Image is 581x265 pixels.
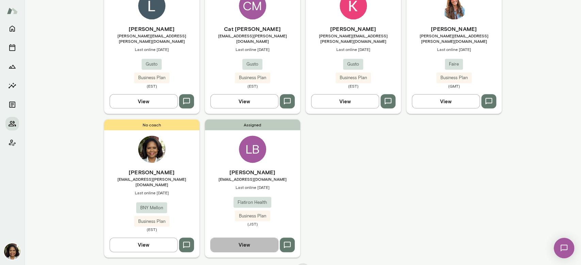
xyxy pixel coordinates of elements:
[205,184,300,190] span: Last online [DATE]
[136,205,167,211] span: BNY Mellon
[205,176,300,182] span: [EMAIL_ADDRESS][DOMAIN_NAME]
[406,33,502,44] span: [PERSON_NAME][EMAIL_ADDRESS][PERSON_NAME][DOMAIN_NAME]
[104,119,199,130] span: No coach
[104,168,199,176] h6: [PERSON_NAME]
[5,22,19,35] button: Home
[239,136,266,163] div: LB
[5,60,19,73] button: Growth Plan
[110,237,178,252] button: View
[205,221,300,227] span: (JST)
[4,243,20,260] img: Cheryl Mills
[104,25,199,33] h6: [PERSON_NAME]
[205,25,300,33] h6: Cat [PERSON_NAME]
[311,94,379,108] button: View
[210,237,278,252] button: View
[138,136,165,163] img: Cheryl Mills
[5,136,19,149] button: Client app
[205,83,300,89] span: (EST)
[205,33,300,44] span: [EMAIL_ADDRESS][PERSON_NAME][DOMAIN_NAME]
[205,168,300,176] h6: [PERSON_NAME]
[242,61,262,68] span: Gusto
[233,199,271,206] span: Flatiron Health
[406,83,502,89] span: (GMT)
[336,74,371,81] span: Business Plan
[5,41,19,54] button: Sessions
[134,74,170,81] span: Business Plan
[104,227,199,232] span: (EST)
[5,117,19,130] button: Members
[104,176,199,187] span: [EMAIL_ADDRESS][PERSON_NAME][DOMAIN_NAME]
[235,74,270,81] span: Business Plan
[7,4,18,17] img: Mento
[343,61,363,68] span: Gusto
[5,79,19,92] button: Insights
[306,83,401,89] span: (EST)
[5,98,19,111] button: Documents
[412,94,480,108] button: View
[436,74,472,81] span: Business Plan
[142,61,162,68] span: Gusto
[134,218,170,225] span: Business Plan
[205,119,300,130] span: Assigned
[235,213,270,219] span: Business Plan
[306,47,401,52] span: Last online [DATE]
[406,47,502,52] span: Last online [DATE]
[205,47,300,52] span: Last online [DATE]
[210,94,278,108] button: View
[406,25,502,33] h6: [PERSON_NAME]
[104,47,199,52] span: Last online [DATE]
[104,33,199,44] span: [PERSON_NAME][EMAIL_ADDRESS][PERSON_NAME][DOMAIN_NAME]
[445,61,463,68] span: Faire
[104,190,199,195] span: Last online [DATE]
[110,94,178,108] button: View
[306,33,401,44] span: [PERSON_NAME][EMAIL_ADDRESS][PERSON_NAME][DOMAIN_NAME]
[306,25,401,33] h6: [PERSON_NAME]
[104,83,199,89] span: (EST)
